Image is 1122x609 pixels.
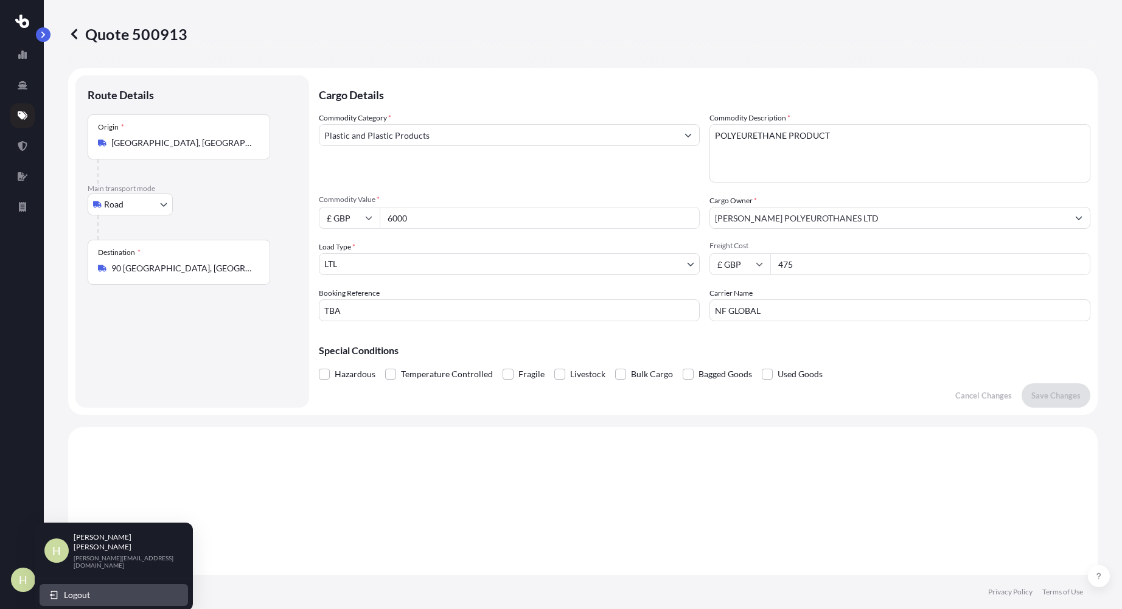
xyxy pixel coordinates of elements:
p: Quote 500913 [68,24,187,44]
button: Cancel Changes [946,383,1022,408]
p: Cargo Details [319,75,1090,112]
span: Hazardous [335,365,375,383]
button: LTL [319,253,700,275]
a: Privacy Policy [988,587,1033,597]
p: [PERSON_NAME] [PERSON_NAME] [74,532,173,552]
input: Destination [111,262,255,274]
span: H [52,545,61,557]
label: Commodity Description [709,112,790,124]
span: Freight Cost [709,241,1090,251]
input: Select a commodity type [319,124,677,146]
span: Commodity Value [319,195,700,204]
span: Fragile [518,365,545,383]
span: Used Goods [778,365,823,383]
input: Full name [710,207,1068,229]
button: Show suggestions [1068,207,1090,229]
button: Show suggestions [677,124,699,146]
span: Load Type [319,241,355,253]
span: H [19,574,27,586]
p: [PERSON_NAME][EMAIL_ADDRESS][DOMAIN_NAME] [74,554,173,569]
input: Your internal reference [319,299,700,321]
textarea: POLYEURETHANE PRODUCT [709,124,1090,183]
p: Main transport mode [88,184,297,193]
a: Terms of Use [1042,587,1083,597]
p: Cancel Changes [955,389,1012,402]
button: Logout [40,584,188,606]
span: Livestock [570,365,605,383]
span: Temperature Controlled [401,365,493,383]
p: Save Changes [1031,389,1081,402]
button: Save Changes [1022,383,1090,408]
label: Booking Reference [319,287,380,299]
div: Origin [98,122,124,132]
span: LTL [324,258,337,270]
input: Origin [111,137,255,149]
p: Route Details [88,88,154,102]
label: Carrier Name [709,287,753,299]
span: Logout [64,589,90,601]
div: Destination [98,248,141,257]
span: Road [104,198,124,211]
span: Bulk Cargo [631,365,673,383]
label: Commodity Category [319,112,391,124]
input: Type amount [380,207,700,229]
button: Select transport [88,193,173,215]
p: Special Conditions [319,346,1090,355]
input: Enter amount [770,253,1090,275]
input: Enter name [709,299,1090,321]
span: Bagged Goods [699,365,752,383]
label: Cargo Owner [709,195,757,207]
